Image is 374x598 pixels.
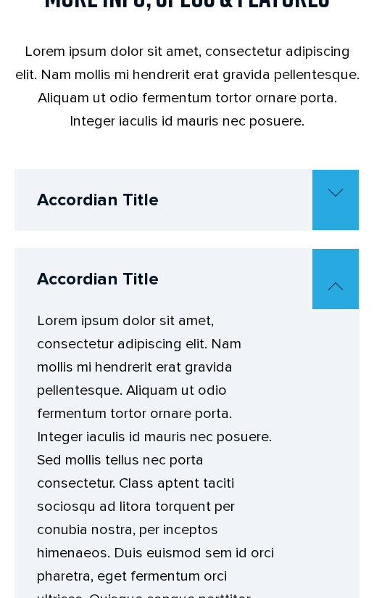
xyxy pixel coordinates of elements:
[37,249,359,309] h4: Accordian Title
[14,40,360,133] div: Lorem ipsum dolor sit amet, consectetur adipiscing elit. Nam mollis mi hendrerit erat gravida pel...
[37,170,359,230] h4: Accordian Title
[328,188,344,197] img: arrow
[328,282,344,291] img: arrow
